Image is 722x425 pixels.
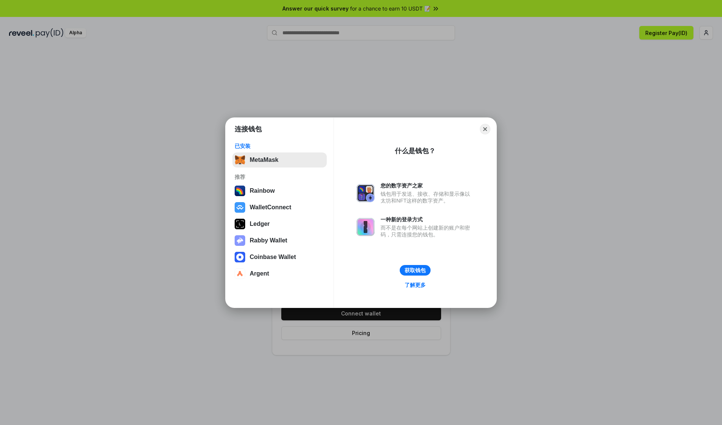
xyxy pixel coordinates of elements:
[235,155,245,165] img: svg+xml,%3Csvg%20fill%3D%22none%22%20height%3D%2233%22%20viewBox%3D%220%200%2035%2033%22%20width%...
[250,204,291,211] div: WalletConnect
[250,221,270,227] div: Ledger
[381,190,474,204] div: 钱包用于发送、接收、存储和显示像以太坊和NFT这样的数字资产。
[235,143,325,149] div: 已安装
[400,280,430,290] a: 了解更多
[235,252,245,262] img: svg+xml,%3Csvg%20width%3D%2228%22%20height%3D%2228%22%20viewBox%3D%220%200%2028%2028%22%20fill%3D...
[232,266,327,281] button: Argent
[250,157,278,163] div: MetaMask
[250,237,287,244] div: Rabby Wallet
[235,186,245,196] img: svg+xml,%3Csvg%20width%3D%22120%22%20height%3D%22120%22%20viewBox%3D%220%200%20120%20120%22%20fil...
[381,224,474,238] div: 而不是在每个网站上创建新的账户和密码，只需连接您的钱包。
[356,184,375,202] img: svg+xml,%3Csvg%20xmlns%3D%22http%3A%2F%2Fwww.w3.org%2F2000%2Fsvg%22%20fill%3D%22none%22%20viewBox...
[381,182,474,189] div: 您的数字资产之家
[232,216,327,232] button: Ledger
[232,200,327,215] button: WalletConnect
[235,235,245,246] img: svg+xml,%3Csvg%20xmlns%3D%22http%3A%2F%2Fwww.w3.org%2F2000%2Fsvg%22%20fill%3D%22none%22%20viewBox...
[232,250,327,265] button: Coinbase Wallet
[405,282,426,288] div: 了解更多
[395,146,435,155] div: 什么是钱包？
[356,218,375,236] img: svg+xml,%3Csvg%20xmlns%3D%22http%3A%2F%2Fwww.w3.org%2F2000%2Fsvg%22%20fill%3D%22none%22%20viewBox...
[381,216,474,223] div: 一种新的登录方式
[250,270,269,277] div: Argent
[405,267,426,274] div: 获取钱包
[235,125,262,134] h1: 连接钱包
[235,219,245,229] img: svg+xml,%3Csvg%20xmlns%3D%22http%3A%2F%2Fwww.w3.org%2F2000%2Fsvg%22%20width%3D%2228%22%20height%3...
[235,174,325,180] div: 推荐
[480,124,490,134] button: Close
[232,152,327,168] button: MetaMask
[250,187,275,194] div: Rainbow
[250,254,296,260] div: Coinbase Wallet
[235,268,245,279] img: svg+xml,%3Csvg%20width%3D%2228%22%20height%3D%2228%22%20viewBox%3D%220%200%2028%2028%22%20fill%3D...
[232,233,327,248] button: Rabby Wallet
[235,202,245,213] img: svg+xml,%3Csvg%20width%3D%2228%22%20height%3D%2228%22%20viewBox%3D%220%200%2028%2028%22%20fill%3D...
[400,265,431,276] button: 获取钱包
[232,183,327,198] button: Rainbow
